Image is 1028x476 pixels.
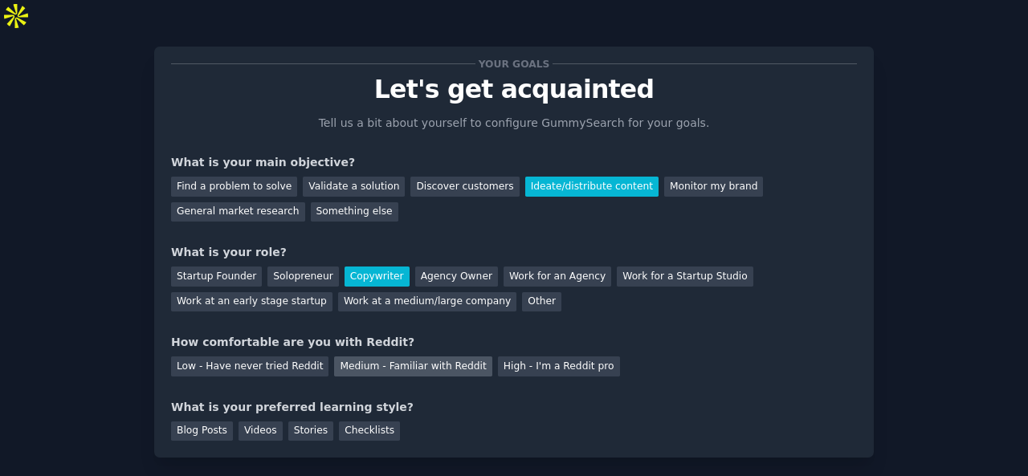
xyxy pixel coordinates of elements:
[345,266,410,287] div: Copywriter
[171,421,233,441] div: Blog Posts
[522,292,561,312] div: Other
[415,266,498,287] div: Agency Owner
[311,202,398,222] div: Something else
[267,266,338,287] div: Solopreneur
[410,177,519,197] div: Discover customers
[303,177,405,197] div: Validate a solution
[171,292,332,312] div: Work at an early stage startup
[504,266,611,287] div: Work for an Agency
[617,266,753,287] div: Work for a Startup Studio
[339,421,400,441] div: Checklists
[664,177,763,197] div: Monitor my brand
[338,292,516,312] div: Work at a medium/large company
[312,115,716,132] p: Tell us a bit about yourself to configure GummySearch for your goals.
[171,202,305,222] div: General market research
[171,334,857,351] div: How comfortable are you with Reddit?
[171,177,297,197] div: Find a problem to solve
[475,55,553,72] span: Your goals
[171,244,857,261] div: What is your role?
[171,154,857,171] div: What is your main objective?
[498,356,620,376] div: High - I'm a Reddit pro
[525,177,659,197] div: Ideate/distribute content
[171,356,328,376] div: Low - Have never tried Reddit
[171,75,857,104] p: Let's get acquainted
[288,421,333,441] div: Stories
[171,399,857,416] div: What is your preferred learning style?
[334,356,492,376] div: Medium - Familiar with Reddit
[239,421,283,441] div: Videos
[171,266,262,287] div: Startup Founder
